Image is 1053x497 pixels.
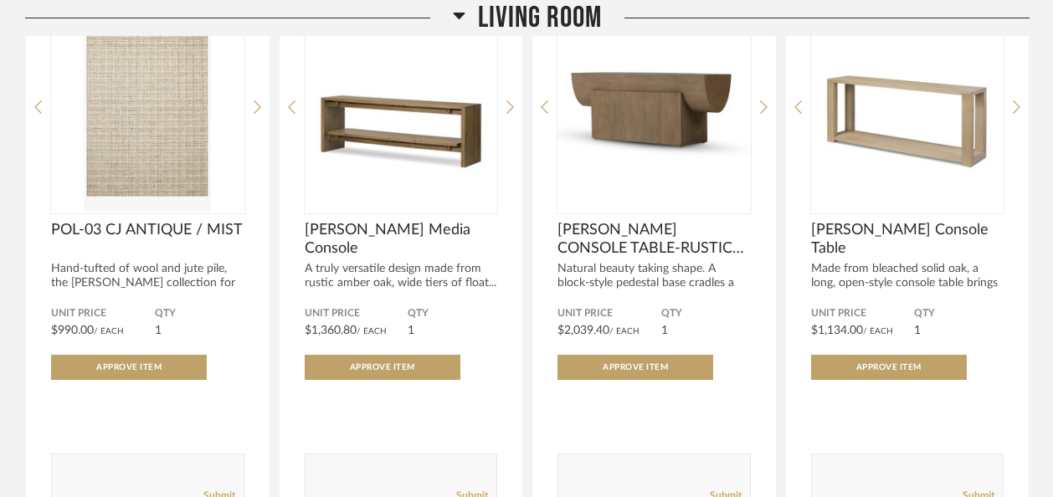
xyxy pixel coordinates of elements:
span: 1 [155,325,162,336]
span: POL-03 CJ ANTIQUE / MIST [51,221,244,239]
span: Unit Price [557,307,661,320]
span: Unit Price [51,307,155,320]
span: QTY [914,307,1004,320]
span: Approve Item [856,363,922,371]
span: QTY [661,307,751,320]
span: $2,039.40 [557,325,609,336]
span: [PERSON_NAME] CONSOLE TABLE-RUSTIC OAK VENEER [557,221,751,258]
div: Hand-tufted of wool and jute pile, the [PERSON_NAME] collection for [PERSON_NAME] Loves [PERSON_N... [51,262,244,319]
span: [PERSON_NAME] Media Console [305,221,498,258]
img: undefined [305,3,498,212]
img: undefined [557,3,751,212]
span: Approve Item [603,363,668,371]
span: QTY [408,307,497,320]
span: / Each [609,327,640,336]
div: Natural beauty taking shape. A block-style pedestal base cradles a beam-l... [557,262,751,305]
span: Approve Item [96,363,162,371]
img: undefined [51,3,244,212]
span: Approve Item [350,363,415,371]
div: A truly versatile design made from rustic amber oak, wide tiers of float... [305,262,498,290]
span: / Each [863,327,893,336]
span: Unit Price [305,307,408,320]
span: $1,134.00 [811,325,863,336]
span: [PERSON_NAME] Console Table [811,221,1004,258]
button: Approve Item [305,355,460,380]
img: undefined [811,3,1004,212]
span: $990.00 [51,325,94,336]
span: 1 [914,325,921,336]
span: 1 [661,325,668,336]
button: Approve Item [811,355,967,380]
div: Made from bleached solid oak, a long, open-style console table brings a lig... [811,262,1004,305]
span: / Each [94,327,124,336]
span: / Each [357,327,387,336]
span: $1,360.80 [305,325,357,336]
button: Approve Item [557,355,713,380]
span: QTY [155,307,244,320]
button: Approve Item [51,355,207,380]
span: Unit Price [811,307,915,320]
span: 1 [408,325,414,336]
